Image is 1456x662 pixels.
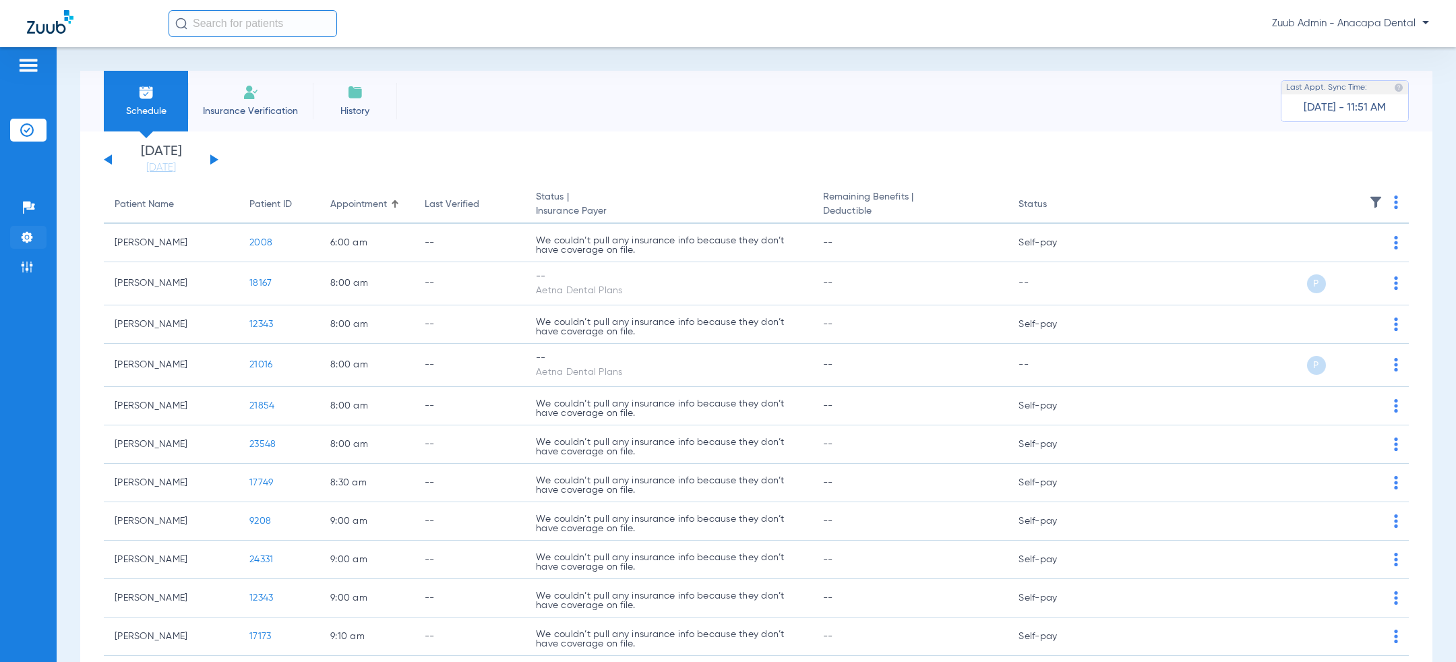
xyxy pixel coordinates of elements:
[320,262,414,305] td: 8:00 AM
[823,320,833,329] span: --
[536,351,801,365] div: --
[536,365,801,380] div: Aetna Dental Plans
[414,344,525,387] td: --
[27,10,73,34] img: Zuub Logo
[823,278,833,288] span: --
[414,579,525,618] td: --
[823,204,997,218] span: Deductible
[1008,344,1099,387] td: --
[536,204,801,218] span: Insurance Payer
[1304,101,1386,115] span: [DATE] - 11:51 AM
[104,618,239,656] td: [PERSON_NAME]
[249,516,271,526] span: 9208
[249,401,274,411] span: 21854
[104,541,239,579] td: [PERSON_NAME]
[823,440,833,449] span: --
[249,278,272,288] span: 18167
[320,425,414,464] td: 8:00 AM
[138,84,154,100] img: Schedule
[812,186,1008,224] th: Remaining Benefits |
[536,630,801,649] p: We couldn’t pull any insurance info because they don’t have coverage on file.
[425,198,514,212] div: Last Verified
[1008,425,1099,464] td: Self-pay
[320,579,414,618] td: 9:00 AM
[1008,541,1099,579] td: Self-pay
[1394,318,1398,331] img: group-dot-blue.svg
[414,305,525,344] td: --
[249,360,272,369] span: 21016
[320,464,414,502] td: 8:30 AM
[104,224,239,262] td: [PERSON_NAME]
[536,318,801,336] p: We couldn’t pull any insurance info because they don’t have coverage on file.
[1008,387,1099,425] td: Self-pay
[536,553,801,572] p: We couldn’t pull any insurance info because they don’t have coverage on file.
[823,360,833,369] span: --
[115,198,174,212] div: Patient Name
[536,476,801,495] p: We couldn’t pull any insurance info because they don’t have coverage on file.
[104,387,239,425] td: [PERSON_NAME]
[18,57,39,73] img: hamburger-icon
[1394,438,1398,451] img: group-dot-blue.svg
[1394,553,1398,566] img: group-dot-blue.svg
[536,270,801,284] div: --
[414,464,525,502] td: --
[104,425,239,464] td: [PERSON_NAME]
[536,399,801,418] p: We couldn’t pull any insurance info because they don’t have coverage on file.
[320,224,414,262] td: 6:00 AM
[1008,262,1099,305] td: --
[249,440,276,449] span: 23548
[414,541,525,579] td: --
[1394,591,1398,605] img: group-dot-blue.svg
[1394,514,1398,528] img: group-dot-blue.svg
[320,618,414,656] td: 9:10 AM
[104,579,239,618] td: [PERSON_NAME]
[1394,358,1398,371] img: group-dot-blue.svg
[414,262,525,305] td: --
[1394,276,1398,290] img: group-dot-blue.svg
[1307,274,1326,293] span: P
[1369,195,1383,209] img: filter.svg
[330,198,403,212] div: Appointment
[536,591,801,610] p: We couldn’t pull any insurance info because they don’t have coverage on file.
[1394,399,1398,413] img: group-dot-blue.svg
[414,425,525,464] td: --
[823,401,833,411] span: --
[249,238,272,247] span: 2008
[1389,597,1456,662] iframe: Chat Widget
[536,236,801,255] p: We couldn’t pull any insurance info because they don’t have coverage on file.
[1272,17,1429,30] span: Zuub Admin - Anacapa Dental
[104,305,239,344] td: [PERSON_NAME]
[414,618,525,656] td: --
[323,104,387,118] span: History
[823,632,833,641] span: --
[1008,305,1099,344] td: Self-pay
[249,555,273,564] span: 24331
[536,514,801,533] p: We couldn’t pull any insurance info because they don’t have coverage on file.
[1394,236,1398,249] img: group-dot-blue.svg
[121,145,202,175] li: [DATE]
[1008,579,1099,618] td: Self-pay
[249,478,273,487] span: 17749
[536,438,801,456] p: We couldn’t pull any insurance info because they don’t have coverage on file.
[115,198,228,212] div: Patient Name
[175,18,187,30] img: Search Icon
[1307,356,1326,375] span: P
[1008,224,1099,262] td: Self-pay
[198,104,303,118] span: Insurance Verification
[249,320,273,329] span: 12343
[249,632,271,641] span: 17173
[104,262,239,305] td: [PERSON_NAME]
[249,198,309,212] div: Patient ID
[104,464,239,502] td: [PERSON_NAME]
[1394,83,1403,92] img: last sync help info
[347,84,363,100] img: History
[320,305,414,344] td: 8:00 AM
[823,478,833,487] span: --
[121,161,202,175] a: [DATE]
[249,198,292,212] div: Patient ID
[823,238,833,247] span: --
[243,84,259,100] img: Manual Insurance Verification
[1286,81,1367,94] span: Last Appt. Sync Time:
[823,516,833,526] span: --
